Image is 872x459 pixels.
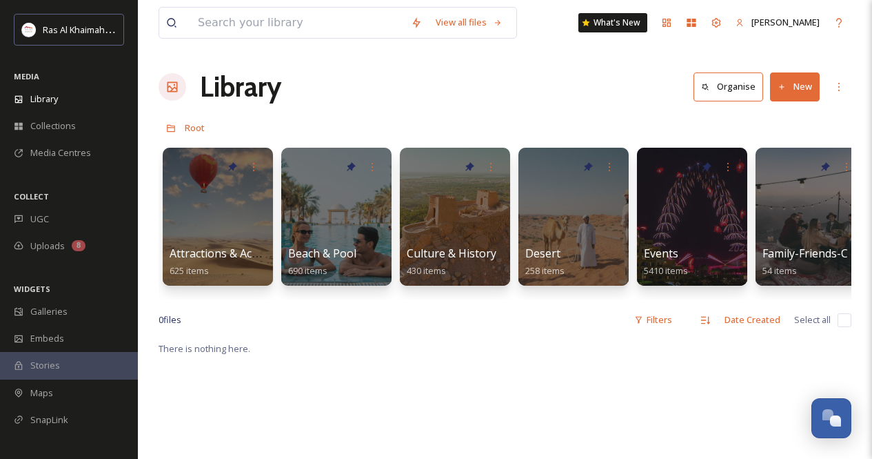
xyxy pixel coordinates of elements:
a: Beach & Pool690 items [288,247,356,277]
span: There is nothing here. [159,342,250,355]
a: Attractions & Activities625 items [170,247,285,277]
span: COLLECT [14,191,49,202]
span: UGC [30,213,49,226]
span: MEDIA [14,71,39,81]
span: Galleries [30,305,68,318]
a: What's New [578,13,647,32]
span: 625 items [170,264,209,277]
span: Desert [525,246,560,261]
span: Events [644,246,678,261]
a: Events5410 items [644,247,688,277]
a: [PERSON_NAME] [729,9,827,36]
span: Root [185,121,205,134]
a: Desert258 items [525,247,565,277]
span: 5410 items [644,264,688,277]
span: WIDGETS [14,284,50,294]
a: View all files [429,9,509,36]
span: Beach & Pool [288,246,356,261]
span: Uploads [30,240,65,253]
span: 0 file s [159,313,181,326]
button: Organise [693,72,763,101]
span: Attractions & Activities [170,246,285,261]
a: Library [200,66,281,108]
span: Stories [30,359,60,372]
span: Media Centres [30,146,91,159]
span: 258 items [525,264,565,277]
button: New [770,72,820,101]
img: Logo_RAKTDA_RGB-01.png [22,23,36,37]
span: Ras Al Khaimah Tourism Development Authority [43,23,238,36]
span: 54 items [762,264,797,277]
span: Culture & History [407,246,496,261]
div: Filters [627,306,679,333]
span: Library [30,92,58,106]
span: Collections [30,119,76,133]
input: Search your library [191,8,404,38]
a: Root [185,119,205,136]
a: Culture & History430 items [407,247,496,277]
span: Embeds [30,332,64,345]
button: Open Chat [811,398,851,438]
span: 690 items [288,264,327,277]
div: Date Created [718,306,787,333]
div: 8 [72,240,85,251]
span: [PERSON_NAME] [751,16,820,28]
span: 430 items [407,264,446,277]
span: Maps [30,387,53,400]
span: SnapLink [30,413,68,427]
span: Select all [794,313,831,326]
